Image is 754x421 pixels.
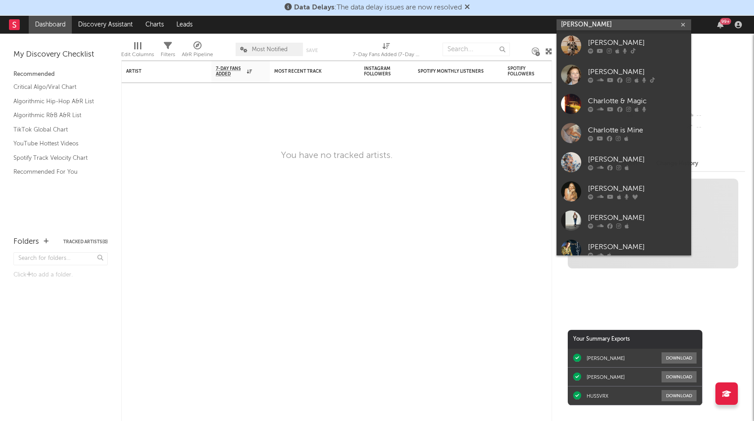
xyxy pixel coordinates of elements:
input: Search... [443,43,510,56]
div: -- [685,122,745,133]
span: : The data delay issues are now resolved [294,4,462,11]
a: Dashboard [29,16,72,34]
a: Charts [139,16,170,34]
div: Recommended [13,69,108,80]
div: 99 + [720,18,731,25]
div: [PERSON_NAME] [588,212,687,223]
button: Download [662,390,697,401]
div: Your Summary Exports [568,330,702,349]
div: Charlotte is Mine [588,125,687,136]
input: Search for folders... [13,252,108,265]
div: [PERSON_NAME] [587,355,625,361]
span: Data Delays [294,4,334,11]
div: Click to add a folder. [13,270,108,281]
div: Charlotte & Magic [588,96,687,106]
div: [PERSON_NAME] [588,37,687,48]
div: Filters [161,38,175,64]
div: -- [685,110,745,122]
a: [PERSON_NAME] [557,235,691,264]
div: A&R Pipeline [182,49,213,60]
a: Charlotte is Mine [557,118,691,148]
div: Edit Columns [121,38,154,64]
div: Filters [161,49,175,60]
div: [PERSON_NAME] [588,183,687,194]
button: Download [662,371,697,382]
a: Algorithmic R&B A&R List [13,110,99,120]
a: YouTube Hottest Videos [13,139,99,149]
div: [PERSON_NAME] [588,241,687,252]
a: Critical Algo/Viral Chart [13,82,99,92]
div: You have no tracked artists. [281,150,393,161]
a: [PERSON_NAME] [557,148,691,177]
input: Search for artists [557,19,691,31]
a: [PERSON_NAME] [557,60,691,89]
button: 99+ [717,21,723,28]
div: HUSSVRX [587,393,609,399]
a: TikTok Global Chart [13,125,99,135]
a: Discovery Assistant [72,16,139,34]
span: Dismiss [465,4,470,11]
a: Charlotte & Magic [557,89,691,118]
div: A&R Pipeline [182,38,213,64]
div: [PERSON_NAME] [588,154,687,165]
a: Spotify Track Velocity Chart [13,153,99,163]
div: 7-Day Fans Added (7-Day Fans Added) [353,49,420,60]
div: Folders [13,237,39,247]
a: Leads [170,16,199,34]
a: Recommended For You [13,167,99,177]
a: [PERSON_NAME] [557,177,691,206]
div: Edit Columns [121,49,154,60]
div: Spotify Monthly Listeners [418,69,485,74]
div: [PERSON_NAME] [587,374,625,380]
div: Instagram Followers [364,66,395,77]
div: [PERSON_NAME] [588,66,687,77]
button: Download [662,352,697,364]
button: Tracked Artists(0) [63,240,108,244]
a: Algorithmic Hip-Hop A&R List [13,96,99,106]
div: 7-Day Fans Added (7-Day Fans Added) [353,38,420,64]
a: [PERSON_NAME] [557,206,691,235]
div: Most Recent Track [274,69,342,74]
a: [PERSON_NAME] [557,31,691,60]
span: 7-Day Fans Added [216,66,245,77]
button: Save [306,48,318,53]
div: Spotify Followers [508,66,539,77]
span: Most Notified [252,47,288,53]
div: Artist [126,69,193,74]
div: My Discovery Checklist [13,49,108,60]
